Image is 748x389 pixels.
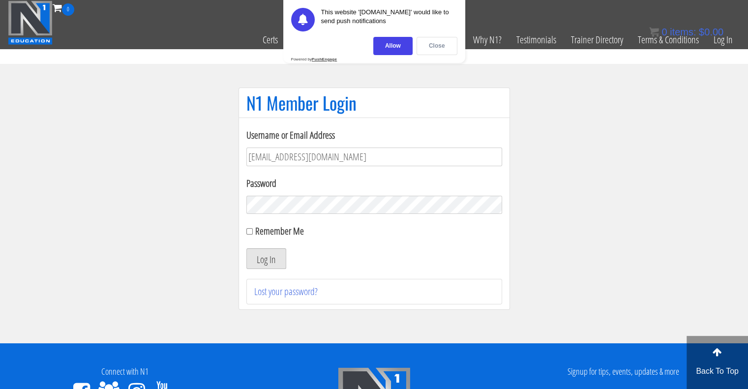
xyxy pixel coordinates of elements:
label: Password [246,176,502,191]
a: Terms & Conditions [630,16,706,64]
label: Remember Me [255,224,304,238]
p: Back To Top [687,365,748,377]
span: 0 [62,3,74,16]
h4: Connect with N1 [7,367,242,377]
a: Lost your password? [254,285,318,298]
bdi: 0.00 [699,27,723,37]
div: This website '[DOMAIN_NAME]' would like to send push notifications [321,8,457,31]
div: Close [417,37,457,55]
label: Username or Email Address [246,128,502,143]
span: items: [670,27,696,37]
a: Testimonials [509,16,564,64]
button: Log In [246,248,286,269]
div: Powered by [291,57,337,61]
span: 0 [661,27,667,37]
a: Log In [706,16,740,64]
img: icon11.png [649,27,659,37]
a: Why N1? [466,16,509,64]
img: n1-education [8,0,53,45]
h1: N1 Member Login [246,93,502,113]
h4: Signup for tips, events, updates & more [506,367,741,377]
a: 0 items: $0.00 [649,27,723,37]
div: Allow [373,37,413,55]
a: Trainer Directory [564,16,630,64]
span: $ [699,27,704,37]
a: 0 [53,1,74,14]
strong: PushEngage [312,57,337,61]
a: Certs [255,16,285,64]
